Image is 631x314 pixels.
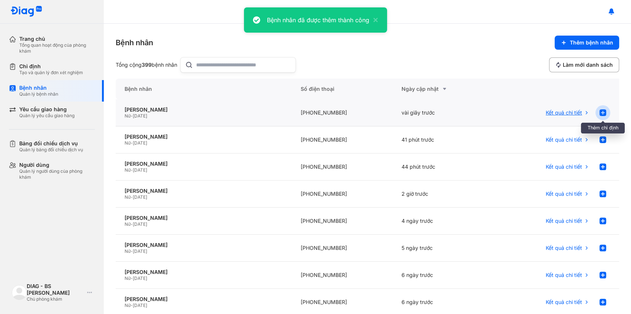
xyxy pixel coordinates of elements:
span: - [131,167,133,173]
span: Nữ [125,194,131,200]
div: Quản lý yêu cầu giao hàng [19,113,75,119]
div: [PHONE_NUMBER] [292,126,393,153]
span: [DATE] [133,303,147,308]
span: - [131,303,133,308]
div: [PERSON_NAME] [125,106,283,113]
span: Kết quả chi tiết [546,218,582,224]
span: - [131,140,133,146]
div: [PERSON_NAME] [125,269,283,275]
span: Kết quả chi tiết [546,191,582,197]
span: Kết quả chi tiết [546,245,582,251]
span: [DATE] [133,248,147,254]
span: - [131,113,133,119]
span: Kết quả chi tiết [546,109,582,116]
div: DIAG - BS [PERSON_NAME] [27,283,84,296]
div: 5 ngày trước [393,235,493,262]
span: [DATE] [133,275,147,281]
div: Chủ phòng khám [27,296,84,302]
div: [PHONE_NUMBER] [292,208,393,235]
div: Bệnh nhân [116,37,153,48]
div: [PERSON_NAME] [125,161,283,167]
span: Làm mới danh sách [563,62,613,68]
div: [PHONE_NUMBER] [292,99,393,126]
div: 2 giờ trước [393,181,493,208]
div: 44 phút trước [393,153,493,181]
div: 41 phút trước [393,126,493,153]
span: Kết quả chi tiết [546,163,582,170]
div: 6 ngày trước [393,262,493,289]
div: Bệnh nhân [116,79,292,99]
span: Thêm bệnh nhân [570,39,613,46]
span: - [131,275,133,281]
div: Yêu cầu giao hàng [19,106,75,113]
span: [DATE] [133,221,147,227]
div: Tổng quan hoạt động của phòng khám [19,42,95,54]
div: Người dùng [19,162,95,168]
button: Làm mới danh sách [549,57,619,72]
span: Nữ [125,275,131,281]
div: [PERSON_NAME] [125,215,283,221]
img: logo [12,285,27,300]
span: Kết quả chi tiết [546,272,582,278]
div: 4 ngày trước [393,208,493,235]
span: Nữ [125,140,131,146]
div: [PHONE_NUMBER] [292,153,393,181]
div: Số điện thoại [292,79,393,99]
div: Chỉ định [19,63,83,70]
span: Nữ [125,167,131,173]
div: Ngày cập nhật [402,85,485,93]
div: Quản lý bệnh nhân [19,91,58,97]
div: [PERSON_NAME] [125,133,283,140]
div: Quản lý bảng đối chiếu dịch vụ [19,147,83,153]
span: - [131,194,133,200]
span: - [131,248,133,254]
img: logo [10,6,42,17]
span: 399 [142,62,152,68]
div: Tổng cộng bệnh nhân [116,62,177,68]
div: [PERSON_NAME] [125,296,283,303]
div: [PHONE_NUMBER] [292,181,393,208]
span: Nữ [125,221,131,227]
div: Trang chủ [19,36,95,42]
div: [PERSON_NAME] [125,188,283,194]
span: Nữ [125,248,131,254]
span: - [131,221,133,227]
span: [DATE] [133,194,147,200]
span: Kết quả chi tiết [546,136,582,143]
button: Thêm bệnh nhân [555,36,619,50]
span: [DATE] [133,113,147,119]
span: Nữ [125,113,131,119]
span: [DATE] [133,167,147,173]
div: Bệnh nhân [19,85,58,91]
div: Tạo và quản lý đơn xét nghiệm [19,70,83,76]
button: close [369,16,378,24]
span: Kết quả chi tiết [546,299,582,305]
div: [PERSON_NAME] [125,242,283,248]
span: Nữ [125,303,131,308]
div: vài giây trước [393,99,493,126]
div: [PHONE_NUMBER] [292,262,393,289]
div: Bệnh nhân đã được thêm thành công [267,16,369,24]
span: [DATE] [133,140,147,146]
div: Bảng đối chiếu dịch vụ [19,140,83,147]
div: [PHONE_NUMBER] [292,235,393,262]
div: Quản lý người dùng của phòng khám [19,168,95,180]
